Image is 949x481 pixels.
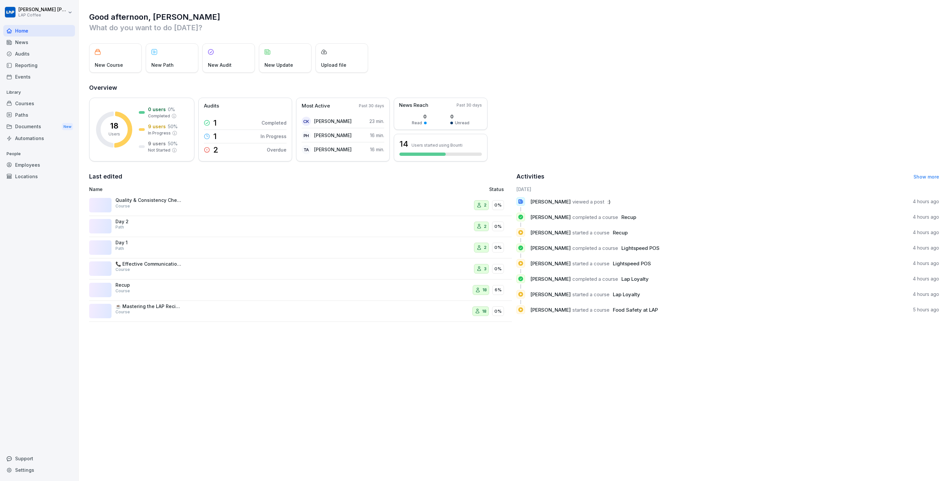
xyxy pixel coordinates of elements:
[115,267,130,273] p: Course
[264,61,293,68] p: New Update
[3,36,75,48] a: News
[530,245,571,251] span: [PERSON_NAME]
[89,186,361,193] p: Name
[484,244,487,251] p: 2
[208,61,232,68] p: New Audit
[89,237,512,258] a: Day 1Path20%
[530,307,571,313] span: [PERSON_NAME]
[530,229,571,236] span: [PERSON_NAME]
[621,214,636,220] span: Recup
[18,7,66,12] p: [PERSON_NAME] [PERSON_NAME]
[109,131,120,137] p: Users
[572,276,618,282] span: completed a course
[168,123,178,130] p: 50 %
[359,103,384,109] p: Past 30 days
[3,48,75,60] a: Audits
[572,214,618,220] span: completed a course
[267,146,287,153] p: Overdue
[110,122,118,130] p: 18
[168,140,178,147] p: 50 %
[412,120,422,126] p: Read
[3,71,75,83] a: Events
[621,245,660,251] span: Lightspeed POS
[314,132,352,139] p: [PERSON_NAME]
[613,229,628,236] span: Recup
[148,113,170,119] p: Completed
[148,140,166,147] p: 9 users
[572,199,604,205] span: viewed a post
[608,199,611,205] span: :)
[302,131,311,140] div: PH
[3,464,75,476] a: Settings
[370,146,384,153] p: 16 min.
[213,119,217,127] p: 1
[115,197,181,203] p: Quality & Consistency Checklist Training
[450,113,469,120] p: 0
[89,12,939,22] h1: Good afternoon, [PERSON_NAME]
[151,61,174,68] p: New Path
[262,119,287,126] p: Completed
[115,288,130,294] p: Course
[302,145,311,154] div: TA
[484,266,487,272] p: 3
[489,186,504,193] p: Status
[62,123,73,131] div: New
[495,287,502,293] p: 6%
[115,203,130,209] p: Course
[482,308,487,315] p: 18
[89,172,512,181] h2: Last edited
[370,132,384,139] p: 16 min.
[516,186,939,193] h6: [DATE]
[3,60,75,71] div: Reporting
[516,172,544,181] h2: Activities
[115,240,181,246] p: Day 1
[3,25,75,36] a: Home
[302,102,330,110] p: Most Active
[321,61,346,68] p: Upload file
[314,118,352,125] p: [PERSON_NAME]
[530,260,571,267] span: [PERSON_NAME]
[314,146,352,153] p: [PERSON_NAME]
[530,291,571,298] span: [PERSON_NAME]
[115,309,130,315] p: Course
[484,223,487,230] p: 2
[572,291,610,298] span: started a course
[621,276,649,282] span: Lap Loyalty
[494,266,502,272] p: 0%
[3,121,75,133] a: DocumentsNew
[412,113,427,120] p: 0
[148,130,171,136] p: In Progress
[115,303,181,309] p: ☕ Mastering the LAP Recipes - Recipe Handbook
[3,87,75,98] p: Library
[204,102,219,110] p: Audits
[168,106,175,113] p: 0 %
[261,133,287,140] p: In Progress
[115,261,181,267] p: 📞 Effective Communication: Who to Contact for What
[148,123,166,130] p: 9 users
[89,279,512,301] a: RecupCourse186%
[399,138,408,150] h3: 14
[115,219,181,225] p: Day 2
[3,109,75,121] div: Paths
[613,260,651,267] span: Lightspeed POS
[530,214,571,220] span: [PERSON_NAME]
[89,258,512,280] a: 📞 Effective Communication: Who to Contact for WhatCourse30%
[89,22,939,33] p: What do you want to do [DATE]?
[3,149,75,159] p: People
[913,260,939,267] p: 4 hours ago
[3,132,75,144] div: Automations
[494,223,502,230] p: 0%
[483,287,487,293] p: 18
[613,291,640,298] span: Lap Loyalty
[455,120,469,126] p: Unread
[89,216,512,237] a: Day 2Path20%
[89,83,939,92] h2: Overview
[369,118,384,125] p: 23 min.
[572,229,610,236] span: started a course
[95,61,123,68] p: New Course
[89,195,512,216] a: Quality & Consistency Checklist TrainingCourse20%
